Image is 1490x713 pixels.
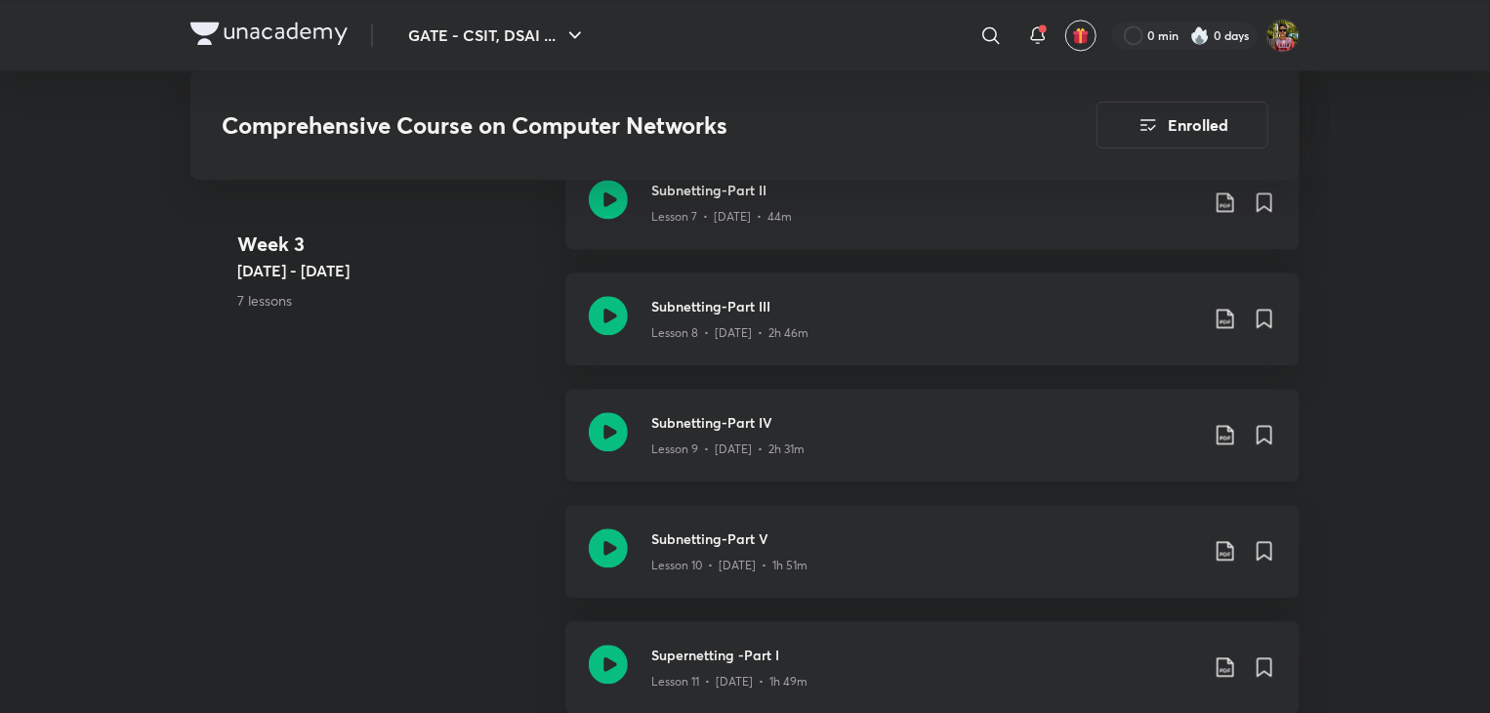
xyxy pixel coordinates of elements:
p: Lesson 8 • [DATE] • 2h 46m [651,324,808,342]
img: avatar [1072,26,1090,44]
h3: Subnetting-Part V [651,528,1198,549]
p: Lesson 9 • [DATE] • 2h 31m [651,440,805,458]
img: streak [1190,25,1210,45]
h3: Subnetting-Part III [651,296,1198,316]
a: Subnetting-Part IVLesson 9 • [DATE] • 2h 31m [565,389,1300,505]
p: Lesson 10 • [DATE] • 1h 51m [651,557,807,574]
h3: Comprehensive Course on Computer Networks [222,111,986,140]
img: Shubhashis Bhattacharjee [1266,19,1300,52]
h3: Subnetting-Part IV [651,412,1198,433]
p: 7 lessons [237,290,550,311]
a: Company Logo [190,21,348,50]
h3: Supernetting -Part I [651,645,1198,665]
h5: [DATE] - [DATE] [237,259,550,282]
button: avatar [1065,20,1097,51]
img: Company Logo [190,21,348,45]
p: Lesson 7 • [DATE] • 44m [651,208,792,226]
button: GATE - CSIT, DSAI ... [396,16,599,55]
h4: Week 3 [237,230,550,259]
a: Subnetting-Part IIILesson 8 • [DATE] • 2h 46m [565,273,1300,389]
button: Enrolled [1097,102,1268,148]
p: Lesson 11 • [DATE] • 1h 49m [651,673,807,691]
a: Subnetting-Part IILesson 7 • [DATE] • 44m [565,156,1300,273]
a: Subnetting-Part VLesson 10 • [DATE] • 1h 51m [565,505,1300,621]
h3: Subnetting-Part II [651,180,1198,200]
